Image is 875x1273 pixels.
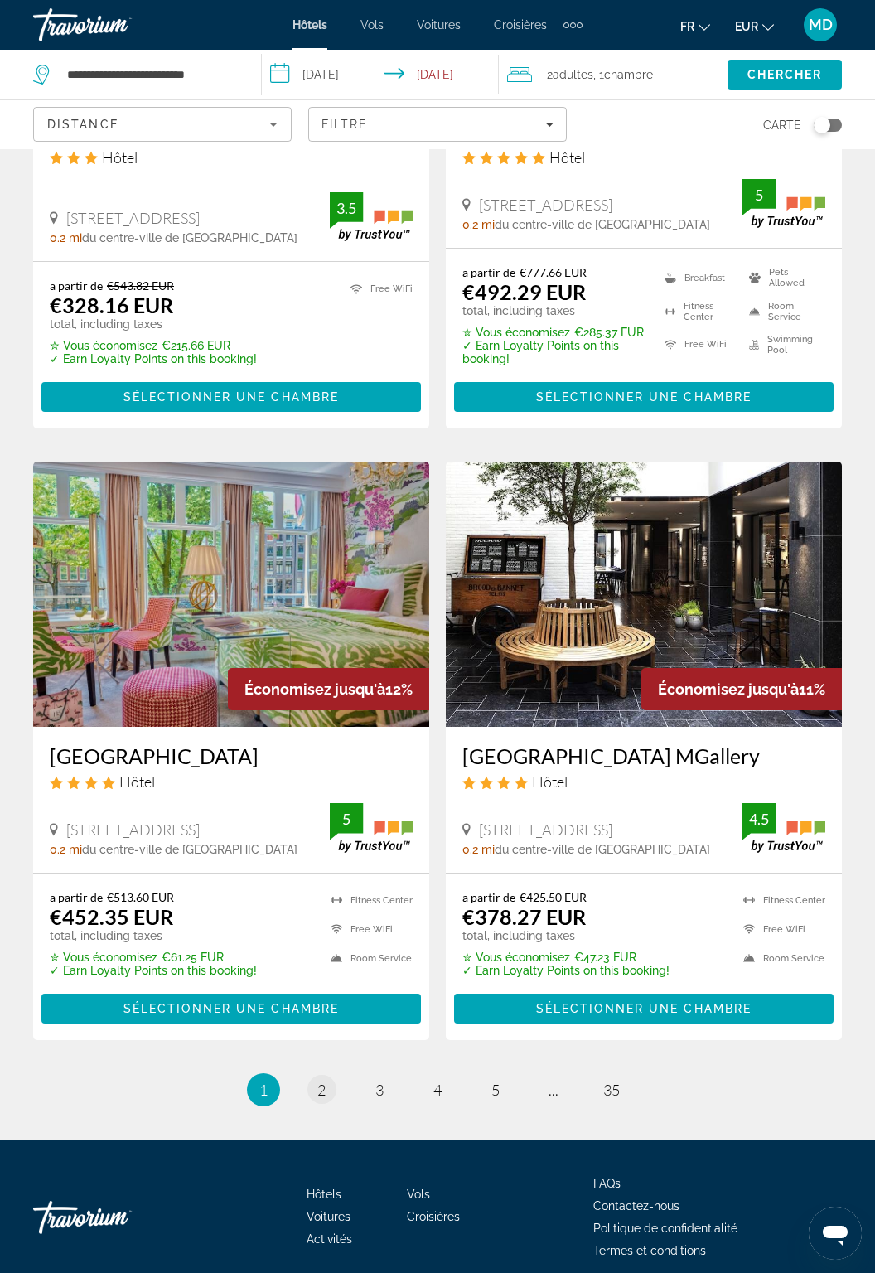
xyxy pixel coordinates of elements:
[604,68,653,81] span: Chambre
[417,18,461,31] a: Voitures
[809,17,833,33] span: MD
[593,1199,679,1212] a: Contactez-nous
[330,192,413,241] img: TrustYou guest rating badge
[82,843,297,856] span: du centre-ville de [GEOGRAPHIC_DATA]
[680,20,694,33] span: fr
[322,890,413,911] li: Fitness Center
[735,919,825,940] li: Free WiFi
[462,904,586,929] ins: €378.27 EUR
[50,317,257,331] p: total, including taxes
[41,386,421,404] a: Sélectionner une chambre
[462,218,495,231] span: 0.2 mi
[680,14,710,38] button: Change language
[360,18,384,31] a: Vols
[107,278,174,293] del: €543.82 EUR
[259,1081,268,1099] span: 1
[742,803,825,852] img: TrustYou guest rating badge
[742,179,825,228] img: TrustYou guest rating badge
[801,118,842,133] button: Toggle map
[47,114,278,134] mat-select: Sort by
[593,1222,737,1235] a: Politique de confidentialité
[593,63,653,86] span: , 1
[66,820,200,839] span: [STREET_ADDRESS]
[479,820,612,839] span: [STREET_ADDRESS]
[50,904,173,929] ins: €452.35 EUR
[446,462,842,727] a: INK Hotel Amsterdam MGallery
[107,890,174,904] del: €513.60 EUR
[462,326,570,339] span: ✮ Vous économisez
[50,929,257,942] p: total, including taxes
[741,332,825,357] li: Swimming Pool
[119,772,155,791] span: Hôtel
[454,994,834,1024] button: Sélectionner une chambre
[292,18,327,31] a: Hôtels
[462,890,515,904] span: a partir de
[50,843,82,856] span: 0.2 mi
[462,951,670,964] p: €47.23 EUR
[322,948,413,969] li: Room Service
[462,743,825,768] a: [GEOGRAPHIC_DATA] MGallery
[50,148,413,167] div: 3 star Hotel
[33,3,199,46] a: Travorium
[50,293,173,317] ins: €328.16 EUR
[641,668,842,710] div: 11%
[50,352,257,365] p: ✓ Earn Loyalty Points on this booking!
[50,339,257,352] p: €215.66 EUR
[491,1081,500,1099] span: 5
[462,843,495,856] span: 0.2 mi
[462,964,670,977] p: ✓ Earn Loyalty Points on this booking!
[495,218,710,231] span: du centre-ville de [GEOGRAPHIC_DATA]
[123,390,339,404] span: Sélectionner une chambre
[603,1081,620,1099] span: 35
[50,890,103,904] span: a partir de
[735,890,825,911] li: Fitness Center
[462,148,825,167] div: 5 star Hotel
[50,278,103,293] span: a partir de
[728,60,842,90] button: Search
[809,1207,862,1260] iframe: Bouton de lancement de la fenêtre de messagerie
[321,118,369,131] span: Filtre
[520,890,587,904] del: €425.50 EUR
[50,743,413,768] a: [GEOGRAPHIC_DATA]
[454,382,834,412] button: Sélectionner une chambre
[735,14,774,38] button: Change currency
[742,185,776,205] div: 5
[741,265,825,290] li: Pets Allowed
[50,964,257,977] p: ✓ Earn Loyalty Points on this booking!
[454,386,834,404] a: Sélectionner une chambre
[553,68,593,81] span: Adultes
[322,919,413,940] li: Free WiFi
[33,462,429,727] img: Hotel Estheréa
[33,1193,199,1242] a: Go Home
[536,1002,752,1015] span: Sélectionner une chambre
[593,1244,706,1257] a: Termes et conditions
[330,803,413,852] img: TrustYou guest rating badge
[50,231,82,244] span: 0.2 mi
[742,809,776,829] div: 4.5
[658,680,799,698] span: Économisez jusqu'à
[228,668,429,710] div: 12%
[549,148,585,167] span: Hôtel
[307,1188,341,1201] a: Hôtels
[307,1232,352,1246] span: Activités
[407,1188,430,1201] a: Vols
[307,1210,350,1223] span: Voitures
[593,1177,621,1190] a: FAQs
[532,772,568,791] span: Hôtel
[82,231,297,244] span: du centre-ville de [GEOGRAPHIC_DATA]
[50,951,257,964] p: €61.25 EUR
[494,18,547,31] a: Croisières
[462,279,586,304] ins: €492.29 EUR
[462,326,644,339] p: €285.37 EUR
[65,62,236,87] input: Search hotel destination
[656,265,741,290] li: Breakfast
[262,50,499,99] button: Select check in and out date
[656,298,741,323] li: Fitness Center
